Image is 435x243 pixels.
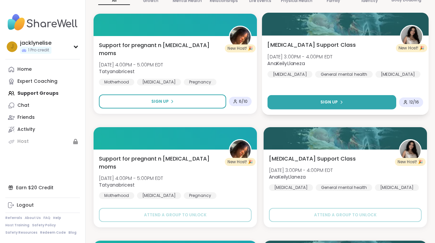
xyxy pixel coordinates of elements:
a: Expert Coaching [5,75,80,87]
a: Home [5,63,80,75]
span: [MEDICAL_DATA] Support Class [267,41,356,49]
span: Sign Up [151,98,169,104]
b: AnaKeilyLlaneza [267,60,305,67]
button: Attend a group to unlock [99,208,252,222]
a: Host [5,136,80,148]
div: Motherhood [99,192,134,199]
img: AnaKeilyLlaneza [401,26,422,47]
a: Chat [5,99,80,111]
img: AnaKeilyLlaneza [400,140,421,161]
span: 12 / 16 [409,99,419,105]
div: Pregnancy [184,192,216,199]
span: j [11,42,14,51]
div: [MEDICAL_DATA] [376,71,421,77]
div: New Host! 🎉 [396,44,427,52]
div: Pregnancy [184,79,216,85]
a: About Us [25,216,41,220]
span: Sign Up [320,99,338,105]
div: Friends [17,114,35,121]
a: Referrals [5,216,22,220]
span: [DATE] 3:00PM - 4:00PM EDT [269,167,333,174]
div: New Host! 🎉 [225,44,256,52]
button: Attend a group to unlock [269,208,422,222]
span: 6 / 10 [239,99,248,104]
img: Tatyanabricest [230,140,251,161]
div: Motherhood [99,79,134,85]
div: Expert Coaching [17,78,57,85]
a: Host Training [5,223,29,228]
div: [MEDICAL_DATA] [137,79,181,85]
a: Safety Resources [5,230,37,235]
div: General mental health [315,71,373,77]
a: FAQ [43,216,50,220]
button: Sign Up [99,94,226,108]
div: jacklynelise [20,39,51,47]
div: Host [17,138,29,145]
div: Activity [17,126,35,133]
span: Support for pregnant n [MEDICAL_DATA] moms [99,41,222,57]
img: Tatyanabricest [230,27,251,47]
div: Logout [17,202,34,209]
a: Redeem Code [40,230,66,235]
span: [MEDICAL_DATA] Support Class [269,155,356,163]
div: [MEDICAL_DATA] [137,192,181,199]
span: [DATE] 4:00PM - 5:00PM EDT [99,175,163,182]
div: Earn $20 Credit [5,182,80,194]
span: Support for pregnant n [MEDICAL_DATA] moms [99,155,222,171]
div: [MEDICAL_DATA] [269,184,313,191]
button: Sign Up [267,95,396,109]
a: Safety Policy [32,223,56,228]
span: 1 Pro credit [28,47,49,53]
div: General mental health [316,184,372,191]
a: Blog [68,230,77,235]
b: Tatyanabricest [99,68,135,75]
b: AnaKeilyLlaneza [269,174,306,180]
a: Help [53,216,61,220]
a: Logout [5,199,80,211]
div: New Host! 🎉 [395,158,426,166]
div: [MEDICAL_DATA] [267,71,312,77]
a: Friends [5,111,80,124]
span: Attend a group to unlock [314,212,377,218]
div: Home [17,66,32,73]
div: Chat [17,102,29,109]
a: Activity [5,124,80,136]
span: [DATE] 3:00PM - 4:00PM EDT [267,53,332,60]
div: New Host! 🎉 [225,158,256,166]
img: ShareWell Nav Logo [5,11,80,34]
span: [DATE] 4:00PM - 5:00PM EDT [99,61,163,68]
span: Attend a group to unlock [144,212,206,218]
div: [MEDICAL_DATA] [375,184,419,191]
b: Tatyanabricest [99,182,135,188]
